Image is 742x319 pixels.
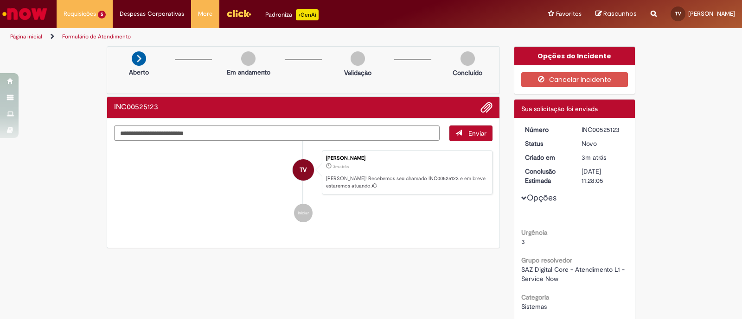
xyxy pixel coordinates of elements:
[514,47,635,65] div: Opções do Incidente
[132,51,146,66] img: arrow-next.png
[582,153,625,162] div: 01/10/2025 09:28:05
[582,167,625,185] div: [DATE] 11:28:05
[114,103,158,112] h2: INC00525123 Histórico de tíquete
[595,10,637,19] a: Rascunhos
[226,6,251,20] img: click_logo_yellow_360x200.png
[521,72,628,87] button: Cancelar Incidente
[351,51,365,66] img: img-circle-grey.png
[582,139,625,148] div: Novo
[1,5,49,23] img: ServiceNow
[518,153,575,162] dt: Criado em
[98,11,106,19] span: 5
[120,9,184,19] span: Despesas Corporativas
[468,129,486,138] span: Enviar
[10,33,42,40] a: Página inicial
[449,125,493,141] button: Enviar
[326,175,487,189] p: [PERSON_NAME]! Recebemos seu chamado INC00525123 e em breve estaremos atuando.
[521,105,598,113] span: Sua solicitação foi enviada
[521,302,547,311] span: Sistemas
[114,150,493,195] li: Thaynara Beatriz Vilela
[293,159,314,181] div: Thaynara Beatriz Vilela
[227,68,270,77] p: Em andamento
[296,9,319,20] p: +GenAi
[344,68,371,77] p: Validação
[521,238,525,246] span: 3
[326,156,487,161] div: [PERSON_NAME]
[480,101,493,113] button: Adicionar anexos
[265,9,319,20] div: Padroniza
[521,265,627,283] span: SAZ Digital Core - Atendimento L1 - Service Now
[582,153,606,162] time: 01/10/2025 09:28:05
[198,9,212,19] span: More
[62,33,131,40] a: Formulário de Atendimento
[521,228,547,237] b: Urgência
[114,141,493,232] ul: Histórico de tíquete
[521,293,549,301] b: Categoria
[518,167,575,185] dt: Conclusão Estimada
[453,68,482,77] p: Concluído
[114,125,440,141] textarea: Digite sua mensagem aqui...
[518,125,575,134] dt: Número
[688,10,735,18] span: [PERSON_NAME]
[333,164,349,169] time: 01/10/2025 09:28:05
[333,164,349,169] span: 3m atrás
[241,51,256,66] img: img-circle-grey.png
[461,51,475,66] img: img-circle-grey.png
[300,159,307,181] span: TV
[582,153,606,162] span: 3m atrás
[521,256,572,264] b: Grupo resolvedor
[129,68,149,77] p: Aberto
[556,9,582,19] span: Favoritos
[7,28,488,45] ul: Trilhas de página
[675,11,681,17] span: TV
[603,9,637,18] span: Rascunhos
[64,9,96,19] span: Requisições
[518,139,575,148] dt: Status
[582,125,625,134] div: INC00525123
